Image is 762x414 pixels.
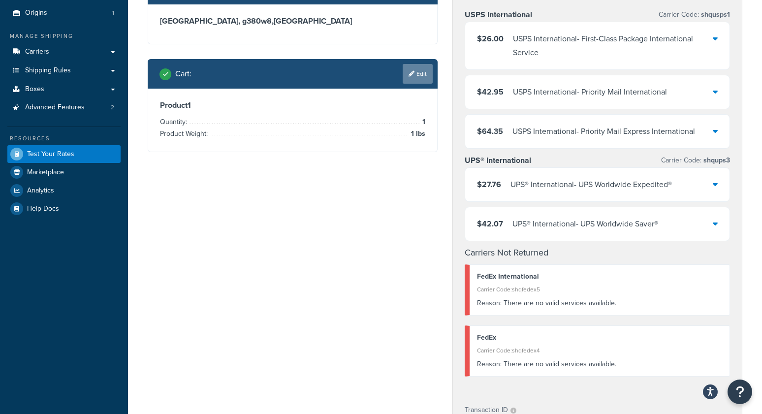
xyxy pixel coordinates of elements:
[27,168,64,177] span: Marketplace
[477,33,504,44] span: $26.00
[513,85,667,99] div: USPS International - Priority Mail International
[477,283,722,296] div: Carrier Code: shqfedex5
[409,128,425,140] span: 1 lbs
[111,103,114,112] span: 2
[25,66,71,75] span: Shipping Rules
[477,179,501,190] span: $27.76
[7,200,121,218] a: Help Docs
[7,98,121,117] li: Advanced Features
[25,85,44,94] span: Boxes
[477,218,503,229] span: $42.07
[25,103,85,112] span: Advanced Features
[7,4,121,22] a: Origins1
[477,357,722,371] div: There are no valid services available.
[403,64,433,84] a: Edit
[7,182,121,199] a: Analytics
[477,298,502,308] span: Reason:
[27,205,59,213] span: Help Docs
[420,116,425,128] span: 1
[160,100,425,110] h3: Product 1
[27,150,74,159] span: Test Your Rates
[7,43,121,61] a: Carriers
[728,380,752,404] button: Open Resource Center
[7,163,121,181] a: Marketplace
[699,9,730,20] span: shqusps1
[477,296,722,310] div: There are no valid services available.
[7,4,121,22] li: Origins
[25,9,47,17] span: Origins
[465,156,531,165] h3: UPS® International
[477,359,502,369] span: Reason:
[659,8,730,22] p: Carrier Code:
[701,155,730,165] span: shqups3
[160,16,425,26] h3: [GEOGRAPHIC_DATA], g380w8 , [GEOGRAPHIC_DATA]
[477,86,504,97] span: $42.95
[477,344,722,357] div: Carrier Code: shqfedex4
[7,80,121,98] a: Boxes
[477,270,722,284] div: FedEx International
[477,331,722,345] div: FedEx
[465,10,532,20] h3: USPS International
[7,134,121,143] div: Resources
[513,32,713,60] div: USPS International - First-Class Package International Service
[512,217,658,231] div: UPS® International - UPS Worldwide Saver®
[7,145,121,163] a: Test Your Rates
[7,32,121,40] div: Manage Shipping
[27,187,54,195] span: Analytics
[477,126,503,137] span: $64.35
[112,9,114,17] span: 1
[160,117,190,127] span: Quantity:
[7,98,121,117] a: Advanced Features2
[510,178,672,191] div: UPS® International - UPS Worldwide Expedited®
[25,48,49,56] span: Carriers
[661,154,730,167] p: Carrier Code:
[512,125,695,138] div: USPS International - Priority Mail Express International
[7,62,121,80] a: Shipping Rules
[465,246,730,259] h4: Carriers Not Returned
[175,69,191,78] h2: Cart :
[160,128,210,139] span: Product Weight:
